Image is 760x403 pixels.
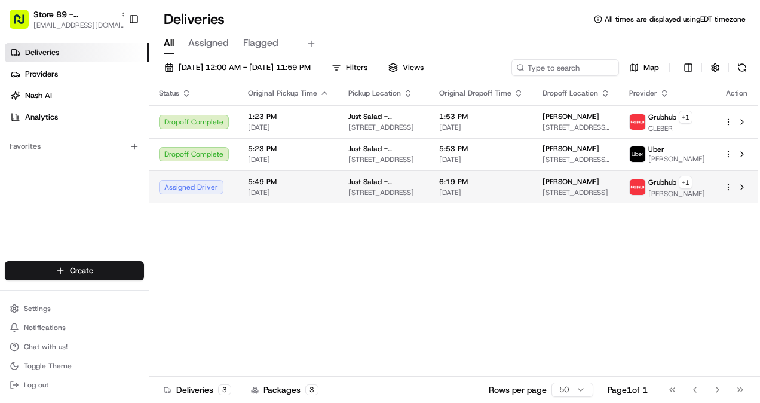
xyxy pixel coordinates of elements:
[5,43,149,62] a: Deliveries
[24,380,48,390] span: Log out
[5,108,149,127] a: Analytics
[543,144,599,154] span: [PERSON_NAME]
[348,177,420,187] span: Just Salad - [GEOGRAPHIC_DATA]
[648,178,676,187] span: Grubhub
[24,361,72,371] span: Toggle Theme
[84,202,145,211] a: Powered byPylon
[348,155,420,164] span: [STREET_ADDRESS]
[96,168,197,190] a: 💻API Documentation
[218,384,231,395] div: 3
[164,36,174,50] span: All
[630,114,645,130] img: 5e692f75ce7d37001a5d71f1
[348,88,401,98] span: Pickup Location
[648,112,676,122] span: Grubhub
[41,114,196,126] div: Start new chat
[511,59,619,76] input: Type to search
[439,112,523,121] span: 1:53 PM
[12,114,33,135] img: 1736555255976-a54dd68f-1ca7-489b-9aae-adbdc363a1c4
[629,88,657,98] span: Provider
[248,112,329,121] span: 1:23 PM
[679,176,692,189] button: +1
[179,62,311,73] span: [DATE] 12:00 AM - [DATE] 11:59 PM
[5,261,144,280] button: Create
[608,384,648,396] div: Page 1 of 1
[5,137,144,156] div: Favorites
[248,177,329,187] span: 5:49 PM
[543,155,610,164] span: [STREET_ADDRESS][PERSON_NAME]
[12,174,22,184] div: 📗
[24,323,66,332] span: Notifications
[624,59,664,76] button: Map
[439,88,511,98] span: Original Dropoff Time
[439,177,523,187] span: 6:19 PM
[251,384,318,396] div: Packages
[12,11,36,35] img: Nash
[5,377,144,393] button: Log out
[348,112,420,121] span: Just Salad - [GEOGRAPHIC_DATA]
[31,77,197,89] input: Clear
[489,384,547,396] p: Rows per page
[648,145,664,154] span: Uber
[605,14,746,24] span: All times are displayed using EDT timezone
[164,384,231,396] div: Deliveries
[25,112,58,123] span: Analytics
[439,144,523,154] span: 5:53 PM
[348,188,420,197] span: [STREET_ADDRESS]
[734,59,750,76] button: Refresh
[33,8,116,20] span: Store 89 - [GEOGRAPHIC_DATA] (Just Salad)
[630,146,645,162] img: uber-new-logo.jpeg
[248,188,329,197] span: [DATE]
[248,144,329,154] span: 5:23 PM
[326,59,373,76] button: Filters
[113,173,192,185] span: API Documentation
[5,358,144,374] button: Toggle Theme
[543,188,610,197] span: [STREET_ADDRESS]
[203,117,217,132] button: Start new chat
[439,123,523,132] span: [DATE]
[643,62,659,73] span: Map
[33,20,129,30] button: [EMAIL_ADDRESS][DOMAIN_NAME]
[543,177,599,187] span: [PERSON_NAME]
[648,124,692,133] span: CLEBER
[348,123,420,132] span: [STREET_ADDRESS]
[5,300,144,317] button: Settings
[70,265,93,276] span: Create
[348,144,420,154] span: Just Salad - [GEOGRAPHIC_DATA]
[679,111,692,124] button: +1
[383,59,429,76] button: Views
[5,5,124,33] button: Store 89 - [GEOGRAPHIC_DATA] (Just Salad)[EMAIL_ADDRESS][DOMAIN_NAME]
[25,69,58,80] span: Providers
[188,36,229,50] span: Assigned
[648,189,705,199] span: [PERSON_NAME]
[119,202,145,211] span: Pylon
[41,126,151,135] div: We're available if you need us!
[5,65,149,84] a: Providers
[164,10,225,29] h1: Deliveries
[101,174,111,184] div: 💻
[24,304,51,313] span: Settings
[5,86,149,105] a: Nash AI
[630,179,645,195] img: 5e692f75ce7d37001a5d71f1
[248,123,329,132] span: [DATE]
[24,342,68,352] span: Chat with us!
[346,62,367,73] span: Filters
[439,188,523,197] span: [DATE]
[648,154,705,164] span: [PERSON_NAME]
[543,88,598,98] span: Dropoff Location
[12,47,217,66] p: Welcome 👋
[724,88,749,98] div: Action
[159,59,316,76] button: [DATE] 12:00 AM - [DATE] 11:59 PM
[439,155,523,164] span: [DATE]
[25,90,52,101] span: Nash AI
[7,168,96,190] a: 📗Knowledge Base
[159,88,179,98] span: Status
[24,173,91,185] span: Knowledge Base
[248,155,329,164] span: [DATE]
[25,47,59,58] span: Deliveries
[5,338,144,355] button: Chat with us!
[543,123,610,132] span: [STREET_ADDRESS][PERSON_NAME]
[243,36,278,50] span: Flagged
[543,112,599,121] span: [PERSON_NAME]
[248,88,317,98] span: Original Pickup Time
